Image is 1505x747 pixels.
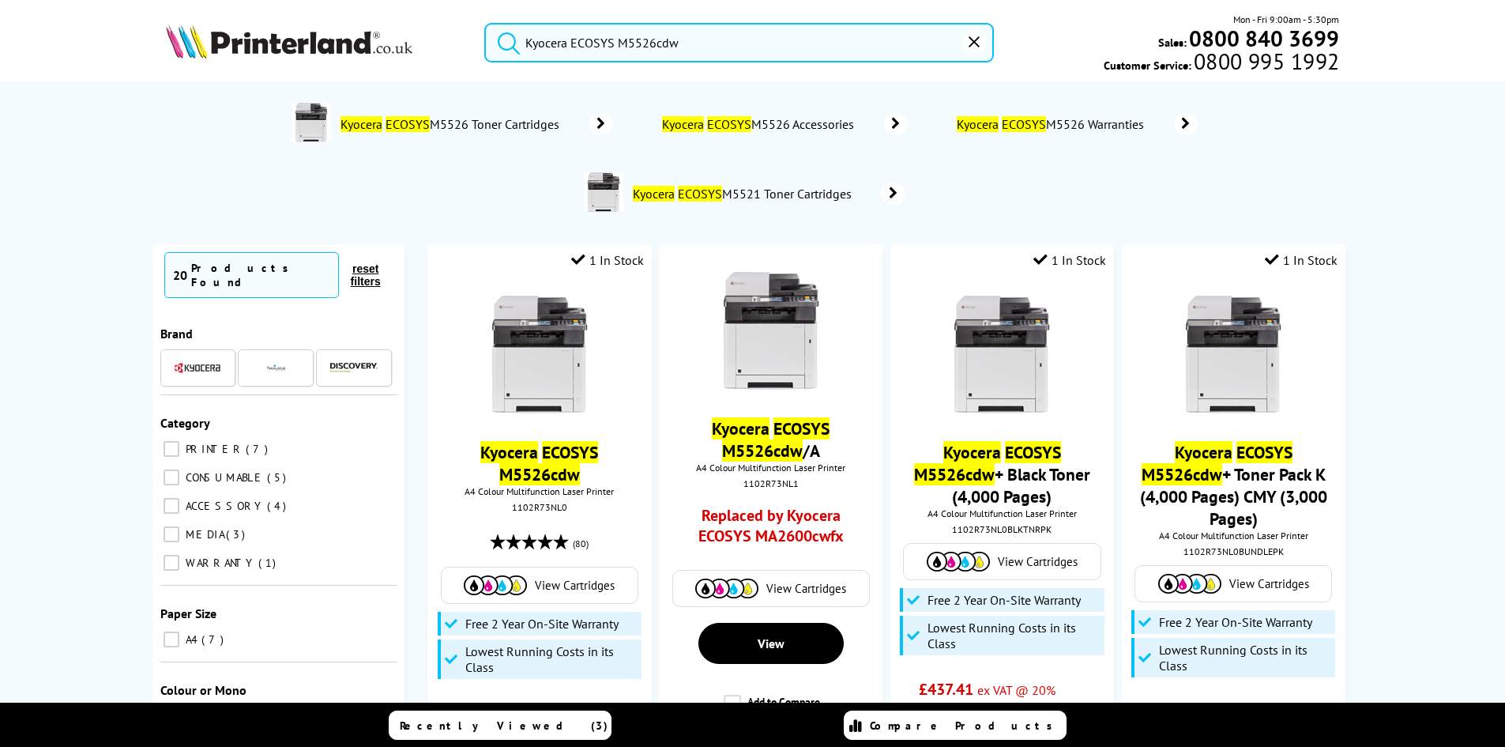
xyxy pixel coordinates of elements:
[439,501,639,513] div: 1102R73NL0
[201,632,228,647] span: 7
[341,116,382,132] mark: Kyocera
[292,103,331,142] img: 1102R83NL0-conspage.jpg
[766,581,846,596] span: View Cartridges
[164,498,179,514] input: ACCESSORY 4
[246,442,272,456] span: 7
[465,643,638,675] span: Lowest Running Costs in its Class
[164,526,179,542] input: MEDIA 3
[631,186,857,202] span: M5521 Toner Cartridges
[1233,12,1339,27] span: Mon - Fri 9:00am - 5:30pm
[660,116,860,132] span: M5526 Accessories
[1189,24,1339,53] b: 0800 840 3699
[1158,35,1187,50] span: Sales:
[695,579,758,598] img: Cartridges
[1191,54,1339,69] span: 0800 995 1992
[712,417,769,440] mark: Kyocera
[912,552,1092,572] a: View Cartridges
[902,523,1102,535] div: 1102R73NL0BLKTNRPK
[1104,54,1339,73] span: Customer Service:
[389,711,611,740] a: Recently Viewed (3)
[927,620,1100,651] span: Lowest Running Costs in its Class
[943,296,1061,414] img: ECOSYS-M5526cdn-front-small7.jpg
[1158,574,1221,594] img: Cartridges
[182,632,200,647] span: A4
[633,186,675,202] mark: Kyocera
[164,441,179,457] input: PRINTER 7
[1033,252,1106,268] div: 1 In Stock
[943,441,1001,463] mark: Kyocera
[226,527,249,541] span: 3
[535,578,615,593] span: View Cartridges
[484,23,994,62] input: Sear
[698,623,844,664] a: View
[166,24,465,62] a: Printerland Logo
[571,252,644,268] div: 1 In Stock
[844,711,1067,740] a: Compare Products
[1140,441,1327,530] a: Kyocera ECOSYS M5526cdw+ Toner Pack K (4,000 Pages) CMY (3,000 Pages)
[182,499,265,513] span: ACCESSORY
[160,682,246,698] span: Colour or Mono
[164,555,179,571] input: WARRANTY 1
[927,552,990,572] img: Cartridges
[166,24,412,58] img: Printerland Logo
[160,415,210,431] span: Category
[542,441,598,463] mark: ECOSYS
[660,113,908,135] a: Kyocera ECOSYSM5526 Accessories
[898,507,1106,519] span: A4 Colour Multifunction Laser Printer
[998,554,1078,569] span: View Cartridges
[386,116,430,132] mark: ECOSYS
[584,172,623,212] img: M5521CDNACCESSORIES.jpg
[667,462,875,473] span: A4 Colour Multifunction Laser Printer
[1175,441,1232,463] mark: Kyocera
[191,261,330,289] div: Products Found
[480,441,598,485] a: Kyocera ECOSYS M5526cdw
[258,556,280,570] span: 1
[681,579,861,598] a: View Cartridges
[573,529,589,559] span: (80)
[919,679,973,700] span: £437.41
[707,116,751,132] mark: ECOSYS
[1187,31,1339,46] a: 0800 840 3699
[914,463,995,485] mark: M5526cdw
[1229,576,1309,591] span: View Cartridges
[164,470,179,485] input: CONSUMABLE 5
[722,440,803,462] mark: M5526cdw
[1143,574,1323,594] a: View Cartridges
[160,326,193,341] span: Brand
[1002,116,1046,132] mark: ECOSYS
[499,463,580,485] mark: M5526cdw
[266,358,286,378] img: Navigator
[631,172,905,215] a: Kyocera ECOSYSM5521 Toner Cartridges
[927,592,1081,608] span: Free 2 Year On-Site Warranty
[182,470,265,485] span: CONSUMABLE
[339,116,565,132] span: M5526 Toner Cartridges
[1236,441,1292,463] mark: ECOSYS
[480,296,599,414] img: ECOSYS-M5526cdn-front-small2.jpg
[724,695,820,725] label: Add to Compare
[182,556,257,570] span: WARRANTY
[870,719,1061,733] span: Compare Products
[662,116,704,132] mark: Kyocera
[339,262,393,289] button: reset filters
[1265,252,1338,268] div: 1 In Stock
[1174,296,1292,414] img: ECOSYS-M5526cdn-front-small5.jpg
[758,636,784,651] span: View
[450,575,630,595] a: View Cartridges
[977,682,1055,698] span: ex VAT @ 20%
[914,441,1090,507] a: Kyocera ECOSYS M5526cdw+ Black Toner (4,000 Pages)
[400,719,608,733] span: Recently Viewed (3)
[174,362,221,374] img: Kyocera
[480,441,538,463] mark: Kyocera
[957,116,999,132] mark: Kyocera
[955,113,1198,135] a: Kyocera ECOSYSM5526 Warranties
[712,272,830,390] img: ECOSYS-M5526cdn-front-small2.jpg
[687,505,854,554] a: Replaced by Kyocera ECOSYS MA2600cwfx
[182,442,244,456] span: PRINTER
[955,116,1150,132] span: M5526 Warranties
[267,470,290,485] span: 5
[1159,642,1331,673] span: Lowest Running Costs in its Class
[160,606,216,621] span: Paper Size
[164,632,179,647] input: A4 7
[1159,614,1312,630] span: Free 2 Year On-Site Warranty
[1150,701,1206,722] span: £598.75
